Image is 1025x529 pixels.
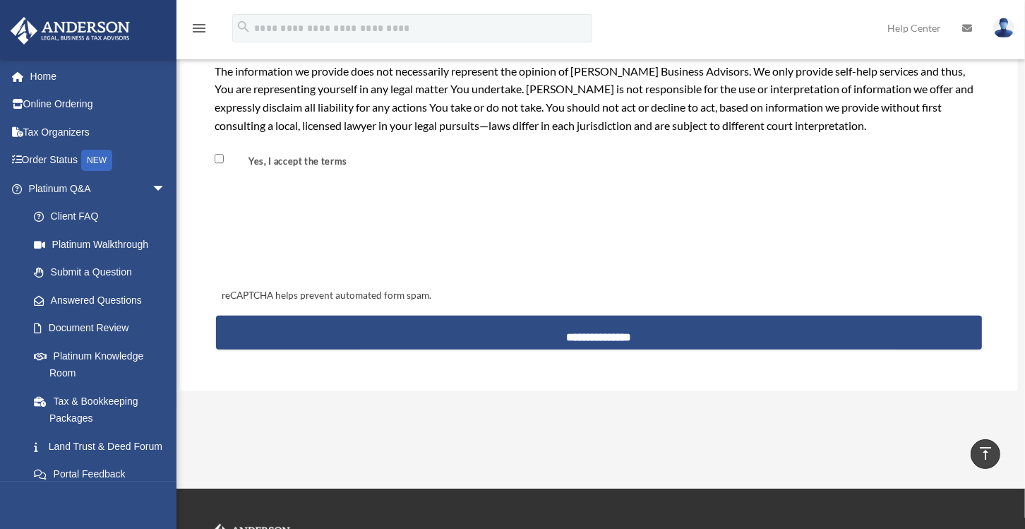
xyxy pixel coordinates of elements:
a: Submit a Question [20,258,187,287]
a: Document Review [20,314,180,343]
a: Order StatusNEW [10,146,187,175]
span: arrow_drop_down [152,174,180,203]
div: reCAPTCHA helps prevent automated form spam. [216,287,981,304]
a: Platinum Knowledge Room [20,342,187,387]
a: Platinum Walkthrough [20,230,187,258]
a: vertical_align_top [971,439,1000,469]
a: Land Trust & Deed Forum [20,432,187,460]
a: Client FAQ [20,203,187,231]
i: menu [191,20,208,37]
a: Home [10,62,187,90]
a: Online Ordering [10,90,187,119]
div: NEW [81,150,112,171]
i: search [236,19,251,35]
a: Answered Questions [20,286,187,314]
a: Tax Organizers [10,118,187,146]
a: Tax & Bookkeeping Packages [20,387,187,432]
a: Platinum Q&Aarrow_drop_down [10,174,187,203]
iframe: reCAPTCHA [217,204,432,259]
a: menu [191,25,208,37]
img: User Pic [993,18,1014,38]
img: Anderson Advisors Platinum Portal [6,17,134,44]
label: Yes, I accept the terms [227,155,352,169]
div: The information we provide does not necessarily represent the opinion of [PERSON_NAME] Business A... [215,62,983,134]
i: vertical_align_top [977,445,994,462]
a: Portal Feedback [20,460,187,489]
